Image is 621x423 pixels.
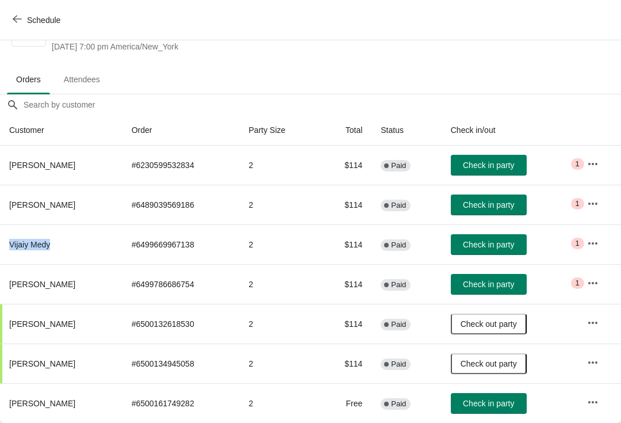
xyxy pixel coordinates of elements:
[240,304,319,344] td: 2
[9,280,75,289] span: [PERSON_NAME]
[122,304,240,344] td: # 6500132618530
[319,224,371,264] td: $114
[451,234,527,255] button: Check in party
[451,274,527,295] button: Check in party
[9,319,75,329] span: [PERSON_NAME]
[319,264,371,304] td: $114
[240,115,319,146] th: Party Size
[319,115,371,146] th: Total
[576,239,580,248] span: 1
[7,69,50,90] span: Orders
[451,314,527,334] button: Check out party
[122,264,240,304] td: # 6499786686754
[9,200,75,209] span: [PERSON_NAME]
[122,383,240,423] td: # 6500161749282
[463,161,514,170] span: Check in party
[9,399,75,408] span: [PERSON_NAME]
[391,161,406,170] span: Paid
[319,383,371,423] td: Free
[463,399,514,408] span: Check in party
[122,115,240,146] th: Order
[391,280,406,289] span: Paid
[463,240,514,249] span: Check in party
[391,360,406,369] span: Paid
[319,146,371,185] td: $114
[576,279,580,288] span: 1
[451,353,527,374] button: Check out party
[122,146,240,185] td: # 6230599532834
[240,344,319,383] td: 2
[319,304,371,344] td: $114
[463,280,514,289] span: Check in party
[451,195,527,215] button: Check in party
[319,185,371,224] td: $114
[9,359,75,368] span: [PERSON_NAME]
[122,344,240,383] td: # 6500134945058
[391,399,406,409] span: Paid
[576,199,580,208] span: 1
[9,240,50,249] span: Vijaiy Medy
[391,320,406,329] span: Paid
[122,224,240,264] td: # 6499669967138
[371,115,441,146] th: Status
[27,16,60,25] span: Schedule
[463,200,514,209] span: Check in party
[122,185,240,224] td: # 6489039569186
[391,201,406,210] span: Paid
[240,185,319,224] td: 2
[240,264,319,304] td: 2
[55,69,109,90] span: Attendees
[52,41,400,52] span: [DATE] 7:00 pm America/New_York
[576,159,580,169] span: 1
[240,146,319,185] td: 2
[240,383,319,423] td: 2
[391,241,406,250] span: Paid
[6,10,70,31] button: Schedule
[240,224,319,264] td: 2
[461,319,517,329] span: Check out party
[451,393,527,414] button: Check in party
[461,359,517,368] span: Check out party
[319,344,371,383] td: $114
[451,155,527,176] button: Check in party
[9,161,75,170] span: [PERSON_NAME]
[23,94,621,115] input: Search by customer
[442,115,578,146] th: Check in/out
